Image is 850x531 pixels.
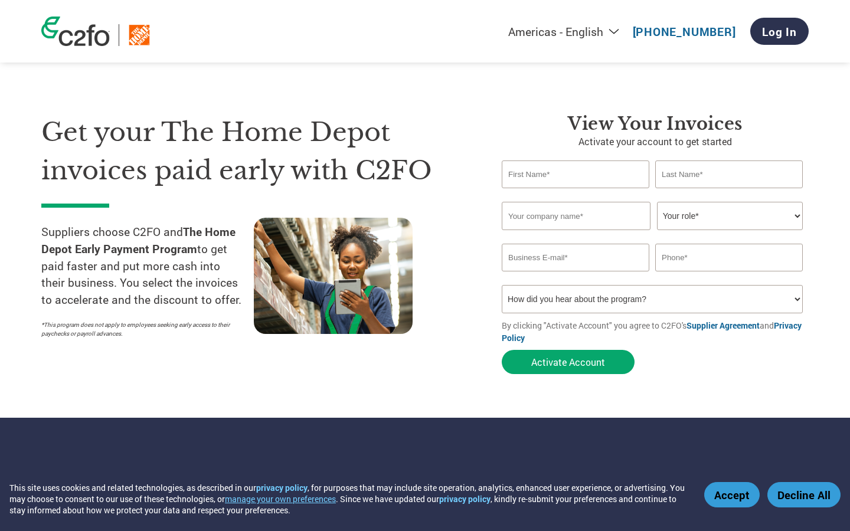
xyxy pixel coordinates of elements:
input: Your company name* [502,202,650,230]
h3: How the program works [41,470,410,494]
a: privacy policy [256,482,308,493]
button: manage your own preferences [225,493,336,504]
h3: View Your Invoices [502,113,809,135]
a: Log In [750,18,809,45]
select: Title/Role [657,202,803,230]
input: Phone* [655,244,803,271]
div: Invalid company name or company name is too long [502,231,803,239]
div: Invalid first name or first name is too long [502,189,649,197]
p: Suppliers choose C2FO and to get paid faster and put more cash into their business. You select th... [41,224,254,309]
a: privacy policy [439,493,491,504]
button: Decline All [767,482,841,507]
div: Inavlid Email Address [502,273,649,280]
h1: Get your The Home Depot invoices paid early with C2FO [41,113,466,189]
input: First Name* [502,160,649,188]
input: Invalid Email format [502,244,649,271]
div: This site uses cookies and related technologies, as described in our , for purposes that may incl... [9,482,687,516]
img: supply chain worker [254,218,413,334]
div: Inavlid Phone Number [655,273,803,280]
strong: The Home Depot Early Payment Program [41,224,236,256]
a: [PHONE_NUMBER] [633,24,736,39]
a: Privacy Policy [502,320,802,343]
img: c2fo logo [41,17,110,46]
p: Activate your account to get started [502,135,809,149]
p: *This program does not apply to employees seeking early access to their paychecks or payroll adva... [41,320,242,338]
a: Supplier Agreement [686,320,760,331]
img: The Home Depot [128,24,151,46]
div: Invalid last name or last name is too long [655,189,803,197]
p: By clicking "Activate Account" you agree to C2FO's and [502,319,809,344]
input: Last Name* [655,160,803,188]
button: Activate Account [502,350,635,374]
button: Accept [704,482,760,507]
